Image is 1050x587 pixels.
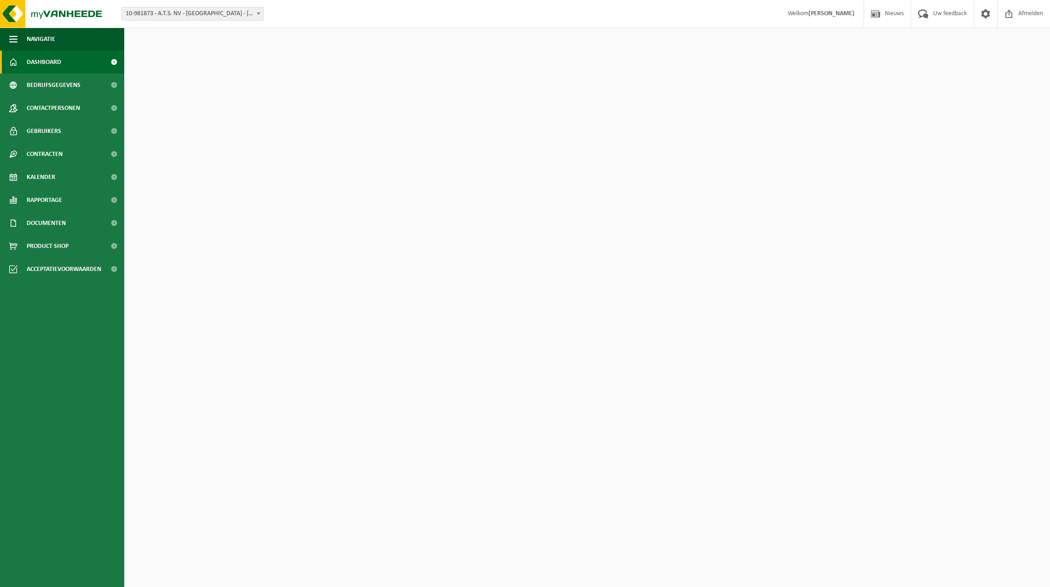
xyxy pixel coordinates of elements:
span: 10-981873 - A.T.S. NV - LANGERBRUGGE - GENT [122,7,263,20]
span: Contactpersonen [27,97,80,120]
span: Bedrijfsgegevens [27,74,81,97]
span: Acceptatievoorwaarden [27,258,101,281]
span: Contracten [27,143,63,166]
span: Dashboard [27,51,61,74]
span: Gebruikers [27,120,61,143]
span: Documenten [27,212,66,235]
span: Navigatie [27,28,55,51]
span: Kalender [27,166,55,189]
span: Rapportage [27,189,62,212]
span: 10-981873 - A.T.S. NV - LANGERBRUGGE - GENT [121,7,264,21]
span: Product Shop [27,235,69,258]
strong: [PERSON_NAME] [808,10,854,17]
